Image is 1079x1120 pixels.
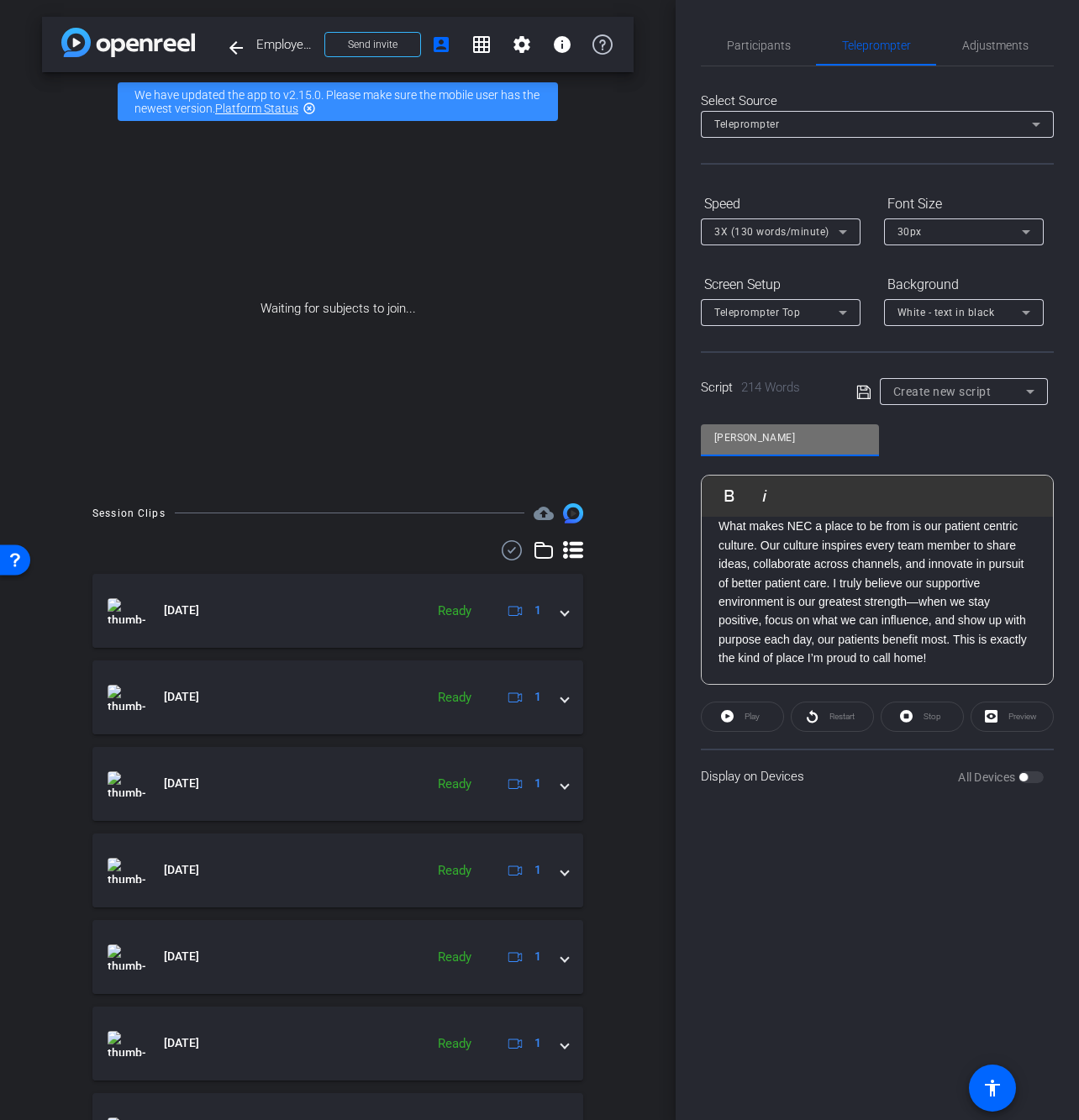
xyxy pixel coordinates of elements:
[471,34,492,55] mat-icon: grid_on
[534,503,554,523] span: Destinations for your clips
[958,769,1018,786] label: All Devices
[897,226,922,238] span: 30px
[429,861,480,881] div: Ready
[164,948,199,965] span: [DATE]
[701,271,861,299] div: Screen Setup
[108,685,145,710] img: thumb-nail
[429,1034,480,1054] div: Ready
[431,34,451,55] mat-icon: account_box
[534,1034,541,1052] span: 1
[982,1078,1003,1098] mat-icon: accessibility
[164,602,199,619] span: [DATE]
[714,226,829,238] span: 3X (130 words/minute)
[429,948,480,967] div: Ready
[701,378,833,397] div: Script
[92,833,583,907] mat-expansion-panel-header: thumb-nail[DATE]Ready1
[897,307,995,318] span: White - text in black
[884,190,1044,218] div: Font Size
[118,82,558,121] div: We have updated the app to v2.15.0. Please make sure the mobile user has the newest version.
[552,34,572,55] mat-icon: info
[108,858,145,883] img: thumb-nail
[429,688,480,707] div: Ready
[714,307,800,318] span: Teleprompter Top
[727,39,791,51] span: Participants
[108,771,145,797] img: thumb-nail
[534,602,541,619] span: 1
[108,598,145,623] img: thumb-nail
[92,660,583,734] mat-expansion-panel-header: thumb-nail[DATE]Ready1
[534,948,541,965] span: 1
[348,38,397,51] span: Send invite
[534,503,554,523] mat-icon: cloud_upload
[164,688,199,706] span: [DATE]
[714,118,779,130] span: Teleprompter
[92,574,583,648] mat-expansion-panel-header: thumb-nail[DATE]Ready1
[164,775,199,792] span: [DATE]
[534,688,541,706] span: 1
[512,34,532,55] mat-icon: settings
[718,517,1036,667] p: What makes NEC a place to be from is our patient centric culture. Our culture inspires every team...
[42,131,634,486] div: Waiting for subjects to join...
[92,505,166,522] div: Session Clips
[92,1007,583,1081] mat-expansion-panel-header: thumb-nail[DATE]Ready1
[534,861,541,879] span: 1
[893,385,992,398] span: Create new script
[714,428,866,448] input: Title
[164,1034,199,1052] span: [DATE]
[701,92,1054,111] div: Select Source
[842,39,911,51] span: Teleprompter
[92,747,583,821] mat-expansion-panel-header: thumb-nail[DATE]Ready1
[429,602,480,621] div: Ready
[108,1031,145,1056] img: thumb-nail
[303,102,316,115] mat-icon: highlight_off
[108,944,145,970] img: thumb-nail
[563,503,583,523] img: Session clips
[215,102,298,115] a: Platform Status
[534,775,541,792] span: 1
[226,38,246,58] mat-icon: arrow_back
[429,775,480,794] div: Ready
[256,28,314,61] span: Employee Interviews
[164,861,199,879] span: [DATE]
[92,920,583,994] mat-expansion-panel-header: thumb-nail[DATE]Ready1
[701,190,861,218] div: Speed
[962,39,1029,51] span: Adjustments
[884,271,1044,299] div: Background
[713,479,745,513] button: Bold (⌘B)
[61,28,195,57] img: app-logo
[324,32,421,57] button: Send invite
[701,749,1054,803] div: Display on Devices
[741,380,800,395] span: 214 Words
